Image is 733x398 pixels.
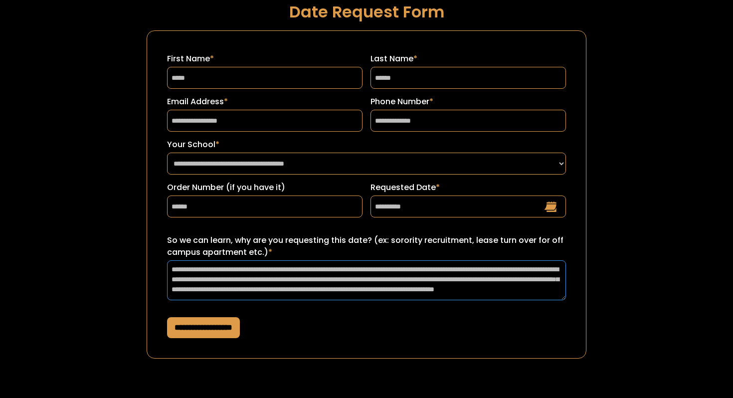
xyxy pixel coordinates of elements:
[147,3,586,20] h1: Date Request Form
[167,182,363,194] label: Order Number (if you have it)
[167,139,566,151] label: Your School
[167,234,566,258] label: So we can learn, why are you requesting this date? (ex: sorority recruitment, lease turn over for...
[370,96,566,108] label: Phone Number
[167,53,363,65] label: First Name
[370,53,566,65] label: Last Name
[370,182,566,194] label: Requested Date
[147,30,586,359] form: Request a Date Form
[167,96,363,108] label: Email Address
